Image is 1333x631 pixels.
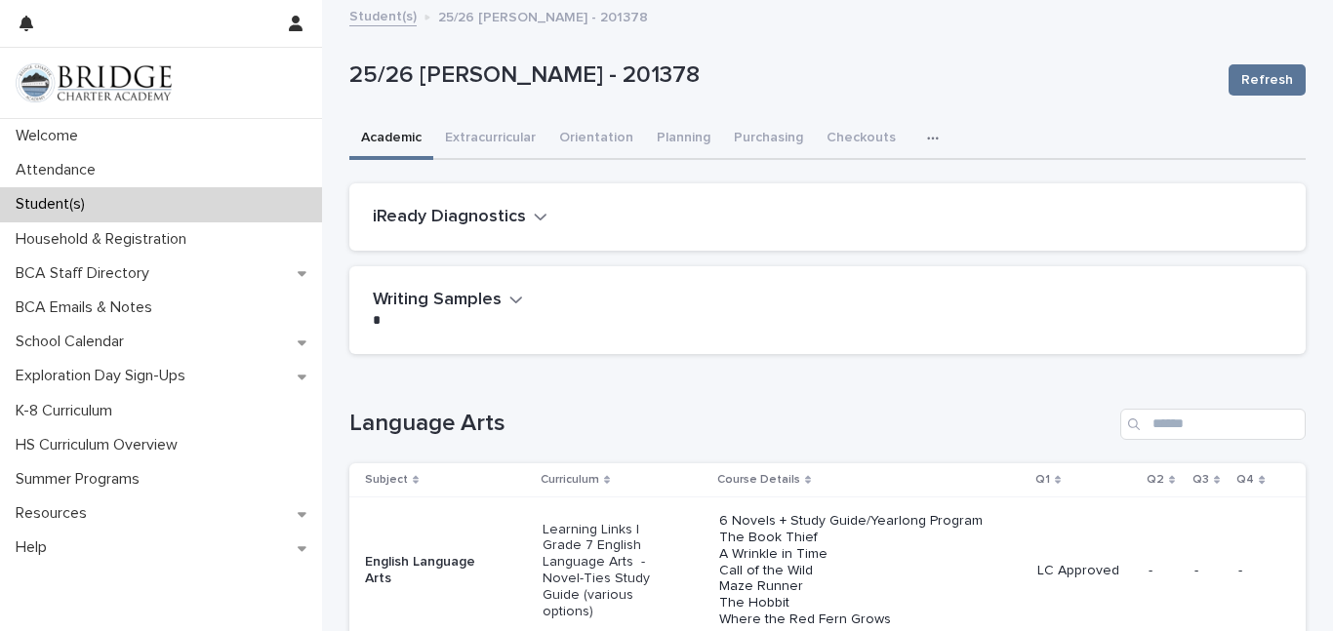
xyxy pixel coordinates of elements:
[1037,563,1133,579] p: LC Approved
[438,5,648,26] p: 25/26 [PERSON_NAME] - 201378
[815,119,908,160] button: Checkouts
[365,469,408,491] p: Subject
[8,230,202,249] p: Household & Registration
[543,522,682,620] p: Learning Links | Grade 7 English Language Arts - Novel-Ties Study Guide (various options)
[433,119,547,160] button: Extracurricular
[547,119,645,160] button: Orientation
[8,367,201,385] p: Exploration Day Sign-Ups
[8,436,193,454] p: HS Curriculum Overview
[8,161,111,179] p: Attendance
[645,119,722,160] button: Planning
[373,290,502,311] h2: Writing Samples
[8,127,94,145] p: Welcome
[8,264,165,283] p: BCA Staff Directory
[722,119,815,160] button: Purchasing
[1229,64,1306,96] button: Refresh
[717,469,800,491] p: Course Details
[719,513,998,628] p: 6 Novels + Study Guide/Yearlong Program The Book Thief A Wrinkle in Time Call of the Wild Maze Ru...
[373,207,547,228] button: iReady Diagnostics
[8,470,155,489] p: Summer Programs
[8,333,140,351] p: School Calendar
[349,119,433,160] button: Academic
[1149,563,1179,579] p: -
[1035,469,1050,491] p: Q1
[8,538,62,557] p: Help
[349,61,1213,90] p: 25/26 [PERSON_NAME] - 201378
[1192,469,1209,491] p: Q3
[1241,70,1293,90] span: Refresh
[1236,469,1254,491] p: Q4
[8,195,101,214] p: Student(s)
[349,410,1112,438] h1: Language Arts
[349,4,417,26] a: Student(s)
[365,554,505,587] p: English Language Arts
[1120,409,1306,440] input: Search
[8,402,128,420] p: K-8 Curriculum
[1147,469,1164,491] p: Q2
[373,207,526,228] h2: iReady Diagnostics
[1194,563,1224,579] p: -
[1238,563,1274,579] p: -
[373,290,523,311] button: Writing Samples
[8,504,102,523] p: Resources
[16,63,172,102] img: V1C1m3IdTEidaUdm9Hs0
[541,469,599,491] p: Curriculum
[8,298,168,317] p: BCA Emails & Notes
